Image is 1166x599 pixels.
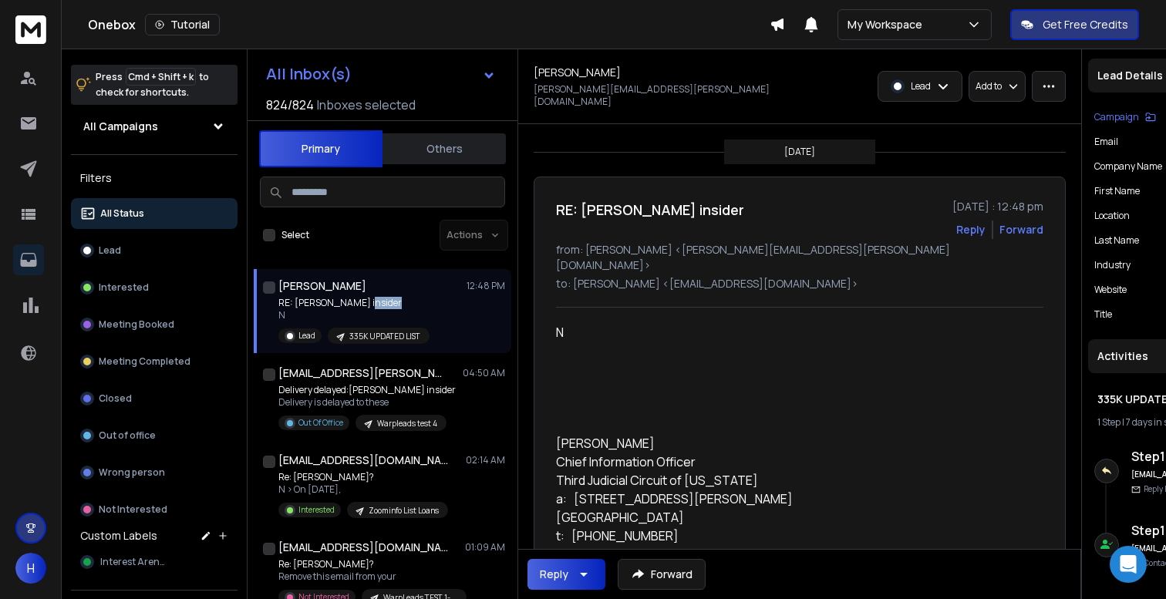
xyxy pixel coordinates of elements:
[377,418,437,429] p: Warpleads test 4
[1094,111,1139,123] p: Campaign
[99,429,156,442] p: Out of office
[1097,68,1163,83] p: Lead Details
[848,17,928,32] p: My Workspace
[556,276,1043,291] p: to: [PERSON_NAME] <[EMAIL_ADDRESS][DOMAIN_NAME]>
[278,365,448,381] h1: [EMAIL_ADDRESS][PERSON_NAME][DOMAIN_NAME]
[466,454,505,466] p: 02:14 AM
[317,96,416,114] h3: Inboxes selected
[1010,9,1139,40] button: Get Free Credits
[71,547,238,577] button: Interest Arena
[278,483,448,496] p: N > On [DATE],
[126,68,196,86] span: Cmd + Shift + k
[71,494,238,525] button: Not Interested
[99,503,167,516] p: Not Interested
[1094,185,1140,197] p: First Name
[278,540,448,555] h1: [EMAIL_ADDRESS][DOMAIN_NAME]
[382,132,506,166] button: Others
[1094,234,1139,247] p: Last Name
[266,96,314,114] span: 824 / 824
[278,297,430,309] p: RE: [PERSON_NAME] insider
[88,14,770,35] div: Onebox
[278,453,448,468] h1: [EMAIL_ADDRESS][DOMAIN_NAME]
[99,318,174,331] p: Meeting Booked
[911,80,931,93] p: Lead
[266,66,352,82] h1: All Inbox(s)
[71,111,238,142] button: All Campaigns
[999,222,1043,237] div: Forward
[278,396,456,409] p: Delivery is delayed to these
[254,59,508,89] button: All Inbox(s)
[534,83,795,108] p: [PERSON_NAME][EMAIL_ADDRESS][PERSON_NAME][DOMAIN_NAME]
[99,244,121,257] p: Lead
[278,384,456,396] p: Delivery delayed:[PERSON_NAME] insider
[278,570,463,583] p: Remove this email from your
[556,199,744,220] h1: RE: [PERSON_NAME] insider
[956,222,986,237] button: Reply
[15,553,46,584] button: H
[71,272,238,303] button: Interested
[1094,308,1112,321] p: title
[1043,17,1128,32] p: Get Free Credits
[540,567,568,582] div: Reply
[71,167,238,189] h3: Filters
[1094,284,1127,296] p: website
[1094,136,1118,148] p: Email
[83,119,158,134] h1: All Campaigns
[278,558,463,570] p: Re: [PERSON_NAME]?
[1110,546,1147,583] div: Open Intercom Messenger
[298,504,335,516] p: Interested
[1097,416,1121,429] span: 1 Step
[71,309,238,340] button: Meeting Booked
[534,65,621,80] h1: [PERSON_NAME]
[99,466,165,479] p: Wrong person
[99,392,132,405] p: Closed
[527,559,605,590] button: Reply
[80,528,157,543] h3: Custom Labels
[1094,111,1156,123] button: Campaign
[281,229,309,241] label: Select
[463,367,505,379] p: 04:50 AM
[99,281,149,294] p: Interested
[71,198,238,229] button: All Status
[618,559,706,590] button: Forward
[71,383,238,414] button: Closed
[369,505,439,517] p: Zoominfo List Loans
[71,235,238,266] button: Lead
[976,80,1002,93] p: Add to
[467,280,505,292] p: 12:48 PM
[298,417,343,429] p: Out Of Office
[71,346,238,377] button: Meeting Completed
[784,146,815,158] p: [DATE]
[952,199,1043,214] p: [DATE] : 12:48 pm
[1094,160,1162,173] p: Company Name
[278,309,430,321] p: N
[145,14,220,35] button: Tutorial
[99,355,190,368] p: Meeting Completed
[278,278,366,294] h1: [PERSON_NAME]
[100,556,166,568] span: Interest Arena
[100,207,144,220] p: All Status
[1094,259,1131,271] p: industry
[556,242,1043,273] p: from: [PERSON_NAME] <[PERSON_NAME][EMAIL_ADDRESS][PERSON_NAME][DOMAIN_NAME]>
[298,330,315,342] p: Lead
[278,471,448,483] p: Re: [PERSON_NAME]?
[259,130,382,167] button: Primary
[1094,210,1130,222] p: location
[71,457,238,488] button: Wrong person
[465,541,505,554] p: 01:09 AM
[349,331,420,342] p: 335K UPDATED LIST
[71,420,238,451] button: Out of office
[96,69,209,100] p: Press to check for shortcuts.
